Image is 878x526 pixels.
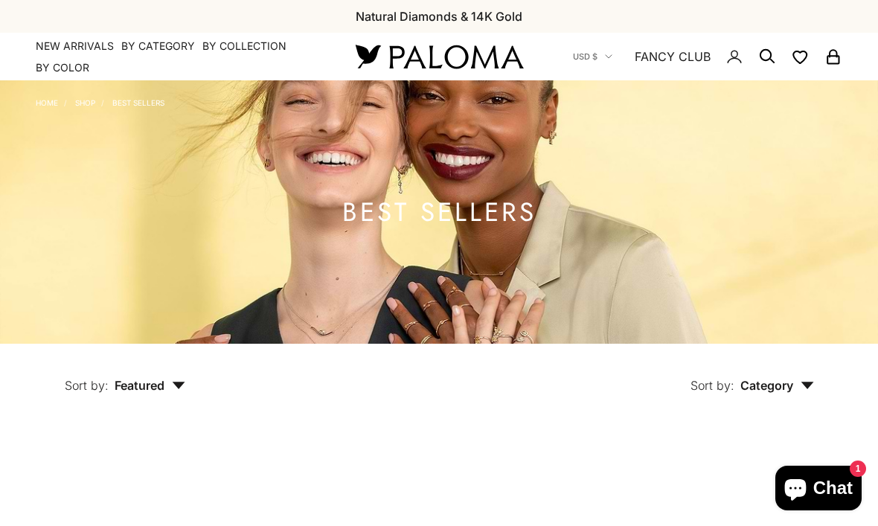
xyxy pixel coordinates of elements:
nav: Breadcrumb [36,95,164,107]
nav: Secondary navigation [573,33,842,80]
a: FANCY CLUB [635,47,711,66]
a: BEST SELLERS [112,98,164,107]
h1: BEST SELLERS [342,203,536,222]
span: Featured [115,378,185,393]
button: Sort by: Featured [31,344,219,406]
button: USD $ [573,50,612,63]
a: Home [36,98,58,107]
summary: By Collection [202,39,286,54]
span: Sort by: [65,378,109,393]
span: USD $ [573,50,597,63]
span: Category [740,378,814,393]
nav: Primary navigation [36,39,320,75]
inbox-online-store-chat: Shopify online store chat [771,466,866,514]
a: NEW ARRIVALS [36,39,114,54]
a: Shop [75,98,95,107]
p: Natural Diamonds & 14K Gold [356,7,522,26]
button: Sort by: Category [656,344,848,406]
span: Sort by: [690,378,734,393]
summary: By Color [36,60,89,75]
summary: By Category [121,39,195,54]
